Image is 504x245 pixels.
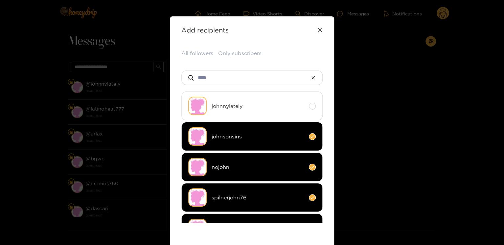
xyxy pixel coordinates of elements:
[212,102,304,110] span: johnnylately
[212,133,304,140] span: johnsonsins
[181,50,213,57] button: All followers
[188,97,207,115] img: no-avatar.png
[188,127,207,146] img: no-avatar.png
[188,188,207,207] img: no-avatar.png
[181,26,229,34] strong: Add recipients
[212,163,304,171] span: nojohn
[218,50,262,57] button: Only subscribers
[188,219,207,237] img: no-avatar.png
[188,158,207,176] img: no-avatar.png
[212,194,304,201] span: spilnerjohn76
